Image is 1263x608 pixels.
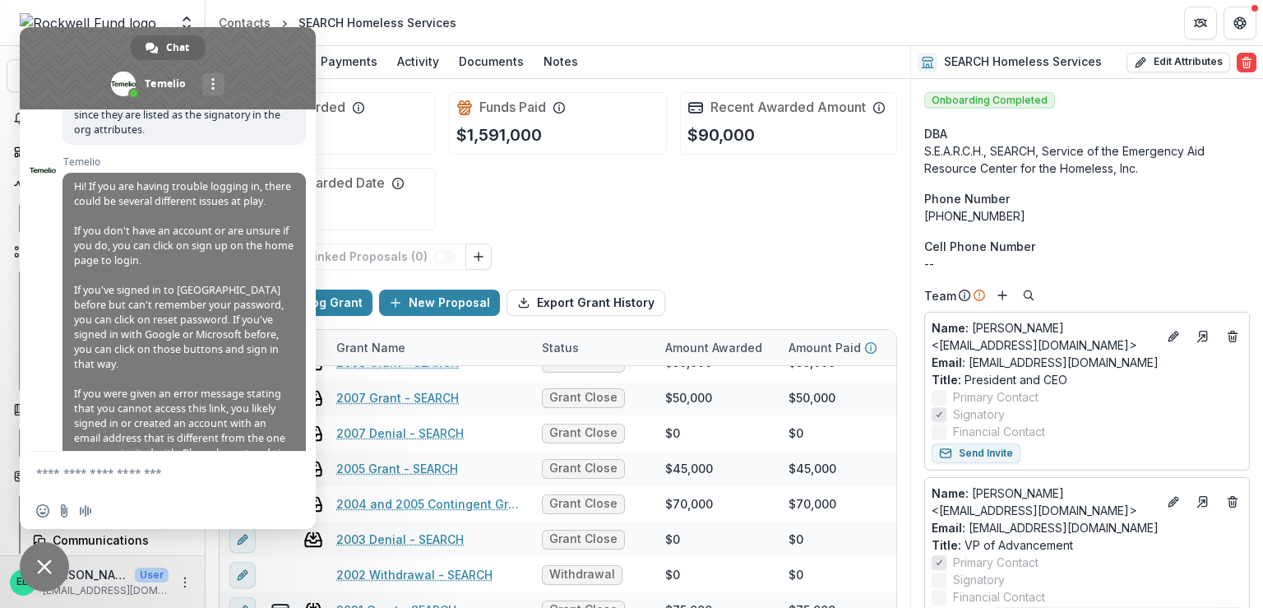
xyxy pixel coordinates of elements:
[665,531,680,548] div: $0
[326,330,532,365] div: Grant Name
[212,11,463,35] nav: breadcrumb
[336,425,464,442] a: 2007 Denial - SEARCH
[379,290,500,316] button: New Proposal
[549,391,618,405] span: Grant Close
[336,495,522,513] a: 2004 and 2005 Contingent Grant - SEARCH
[665,389,712,406] div: $50,000
[932,485,1157,519] a: Name: [PERSON_NAME] <[EMAIL_ADDRESS][DOMAIN_NAME]>
[326,339,415,356] div: Grant Name
[1164,492,1183,512] button: Edit
[789,389,835,406] div: $50,000
[953,571,1005,588] span: Signatory
[1237,53,1256,72] button: Delete
[924,190,1010,207] span: Phone Number
[507,290,665,316] button: Export Grant History
[336,531,464,548] a: 2003 Denial - SEARCH
[229,562,256,588] button: edit
[789,531,803,548] div: $0
[74,179,294,490] span: Hi! If you are having trouble logging in, there could be several different issues at play. If you...
[452,46,530,78] a: Documents
[779,330,902,365] div: Amount Paid
[336,389,459,406] a: 2007 Grant - SEARCH
[1223,327,1242,346] button: Deletes
[789,425,803,442] div: $0
[789,566,803,583] div: $0
[924,238,1035,255] span: Cell Phone Number
[314,46,384,78] a: Payments
[20,13,156,33] img: Rockwell Fund logo
[36,504,49,517] span: Insert an emoji
[687,123,755,147] p: $90,000
[932,321,969,335] span: Name :
[944,55,1102,69] h2: SEARCH Homeless Services
[452,49,530,73] div: Documents
[249,250,434,264] p: View Sub Linked Proposals ( 0 )
[26,527,198,554] a: Communications
[131,35,206,60] div: Chat
[932,536,1242,554] p: VP of Advancement
[549,532,618,546] span: Grant Close
[537,49,585,73] div: Notes
[532,330,655,365] div: Status
[166,35,189,60] span: Chat
[932,486,969,500] span: Name :
[549,497,618,511] span: Grant Close
[219,14,271,31] div: Contacts
[549,462,618,476] span: Grant Close
[202,73,224,95] div: More channels
[665,566,680,583] div: $0
[789,339,861,356] p: Amount Paid
[789,495,836,513] div: $70,000
[1127,53,1230,72] button: Edit Attributes
[1224,7,1256,39] button: Get Help
[465,244,492,270] button: Link Grants
[655,339,772,356] div: Amount Awarded
[953,423,1045,440] span: Financial Contact
[924,142,1250,177] div: S.E.A.R.C.H., SEARCH, Service of the Emergency Aid Resource Center for the Homeless, Inc.
[932,319,1157,354] a: Name: [PERSON_NAME] <[EMAIL_ADDRESS][DOMAIN_NAME]>
[932,538,961,552] span: Title :
[58,504,71,517] span: Send a file
[932,373,961,387] span: Title :
[62,156,306,168] span: Temelio
[924,255,1250,272] p: --
[1190,323,1216,350] a: Go to contact
[298,14,456,31] div: SEARCH Homeless Services
[953,388,1039,406] span: Primary Contact
[932,519,1159,536] a: Email: [EMAIL_ADDRESS][DOMAIN_NAME]
[314,49,384,73] div: Payments
[932,371,1242,388] p: President and CEO
[336,460,458,477] a: 2005 Grant - SEARCH
[924,287,956,304] p: Team
[549,568,615,582] span: Withdrawal
[953,406,1005,423] span: Signatory
[219,244,466,270] button: View Sub Linked Proposals (0)
[532,339,589,356] div: Status
[655,330,779,365] div: Amount Awarded
[7,172,198,198] button: Open Activity
[665,460,713,477] div: $45,000
[391,49,446,73] div: Activity
[1164,327,1183,346] button: Edit
[249,175,385,191] h2: Recent Awarded Date
[7,239,198,265] button: Open Workflows
[924,92,1055,109] span: Onboarding Completed
[175,7,198,39] button: Open entity switcher
[36,466,263,480] textarea: Compose your message...
[1223,492,1242,512] button: Deletes
[932,521,965,535] span: Email:
[932,355,965,369] span: Email:
[789,460,836,477] div: $45,000
[175,573,195,592] button: More
[924,125,947,142] span: DBA
[229,527,256,553] button: edit
[953,554,1039,571] span: Primary Contact
[212,11,277,35] a: Contacts
[7,59,198,92] button: Search...
[391,46,446,78] a: Activity
[932,319,1157,354] p: [PERSON_NAME] <[EMAIL_ADDRESS][DOMAIN_NAME]>
[456,123,542,147] p: $1,591,000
